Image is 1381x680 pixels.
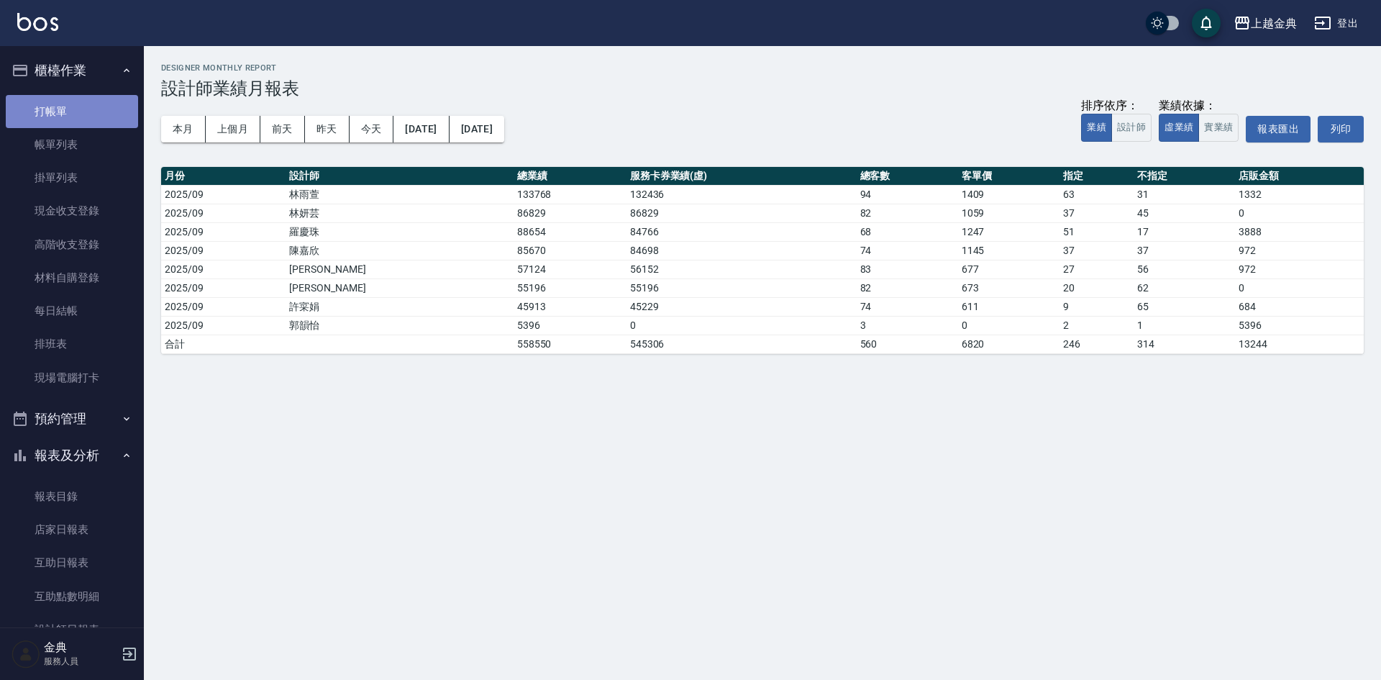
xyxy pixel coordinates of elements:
img: Person [12,640,40,668]
td: 37 [1059,241,1134,260]
td: 88654 [514,222,626,241]
button: 虛業績 [1159,114,1199,142]
button: 報表及分析 [6,437,138,474]
td: 2025/09 [161,185,286,204]
td: 0 [958,316,1059,335]
td: 63 [1059,185,1134,204]
td: 2025/09 [161,297,286,316]
td: 86829 [626,204,857,222]
td: 林雨萱 [286,185,514,204]
td: 55196 [514,278,626,297]
td: 13244 [1235,335,1364,353]
a: 互助點數明細 [6,580,138,613]
th: 指定 [1059,167,1134,186]
td: 17 [1134,222,1235,241]
td: 2025/09 [161,260,286,278]
td: 1059 [958,204,1059,222]
td: 133768 [514,185,626,204]
td: 56 [1134,260,1235,278]
a: 掛單列表 [6,161,138,194]
td: 65 [1134,297,1235,316]
button: 預約管理 [6,400,138,438]
button: 登出 [1308,10,1364,37]
p: 服務人員 [44,655,117,668]
th: 客單價 [958,167,1059,186]
td: 74 [857,241,958,260]
td: 677 [958,260,1059,278]
th: 總業績 [514,167,626,186]
button: 今天 [350,116,394,142]
th: 月份 [161,167,286,186]
button: 上越金典 [1228,9,1303,38]
td: 1332 [1235,185,1364,204]
td: 1409 [958,185,1059,204]
td: 2025/09 [161,278,286,297]
button: 櫃檯作業 [6,52,138,89]
td: 郭韻怡 [286,316,514,335]
td: 611 [958,297,1059,316]
a: 打帳單 [6,95,138,128]
td: 27 [1059,260,1134,278]
a: 高階收支登錄 [6,228,138,261]
td: 2025/09 [161,241,286,260]
td: 246 [1059,335,1134,353]
div: 業績依據： [1159,99,1239,114]
a: 報表目錄 [6,480,138,513]
td: 82 [857,278,958,297]
td: 56152 [626,260,857,278]
button: save [1192,9,1221,37]
td: 673 [958,278,1059,297]
button: 前天 [260,116,305,142]
td: 2025/09 [161,204,286,222]
td: 684 [1235,297,1364,316]
button: [DATE] [450,116,504,142]
td: 0 [1235,204,1364,222]
button: [DATE] [393,116,449,142]
td: 2025/09 [161,316,286,335]
td: 85670 [514,241,626,260]
a: 現金收支登錄 [6,194,138,227]
h3: 設計師業績月報表 [161,78,1364,99]
td: 1247 [958,222,1059,241]
td: 2025/09 [161,222,286,241]
td: 37 [1059,204,1134,222]
td: 45229 [626,297,857,316]
td: 5396 [514,316,626,335]
td: 1 [1134,316,1235,335]
td: 132436 [626,185,857,204]
button: 昨天 [305,116,350,142]
td: 0 [1235,278,1364,297]
button: 上個月 [206,116,260,142]
table: a dense table [161,167,1364,354]
td: 45 [1134,204,1235,222]
button: 設計師 [1111,114,1152,142]
td: 84766 [626,222,857,241]
td: 55196 [626,278,857,297]
h2: Designer Monthly Report [161,63,1364,73]
button: 列印 [1318,116,1364,142]
td: 84698 [626,241,857,260]
td: 1145 [958,241,1059,260]
td: 3888 [1235,222,1364,241]
td: 972 [1235,260,1364,278]
th: 設計師 [286,167,514,186]
td: 545306 [626,335,857,353]
button: 業績 [1081,114,1112,142]
a: 報表匯出 [1246,116,1311,142]
td: 57124 [514,260,626,278]
th: 店販金額 [1235,167,1364,186]
th: 服務卡券業績(虛) [626,167,857,186]
td: 74 [857,297,958,316]
td: 560 [857,335,958,353]
td: 558550 [514,335,626,353]
td: 2 [1059,316,1134,335]
a: 排班表 [6,327,138,361]
a: 帳單列表 [6,128,138,161]
td: 314 [1134,335,1235,353]
button: 本月 [161,116,206,142]
td: 陳嘉欣 [286,241,514,260]
h5: 金典 [44,640,117,655]
div: 上越金典 [1251,14,1297,32]
td: 45913 [514,297,626,316]
a: 每日結帳 [6,294,138,327]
